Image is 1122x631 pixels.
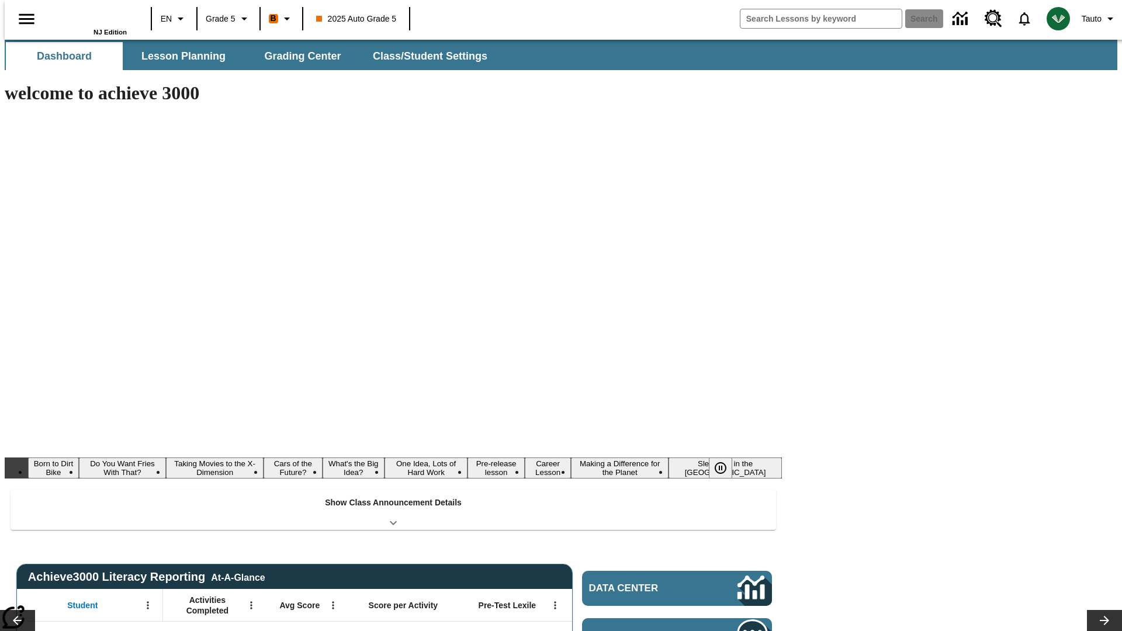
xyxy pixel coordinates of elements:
button: Open side menu [9,2,44,36]
span: Grade 5 [206,13,236,25]
button: Slide 4 Cars of the Future? [264,457,322,479]
button: Boost Class color is orange. Change class color [264,8,299,29]
button: Slide 3 Taking Movies to the X-Dimension [166,457,264,479]
img: avatar image [1047,7,1070,30]
button: Slide 2 Do You Want Fries With That? [79,457,166,479]
button: Lesson carousel, Next [1087,610,1122,631]
button: Slide 1 Born to Dirt Bike [28,457,79,479]
a: Notifications [1009,4,1040,34]
div: Show Class Announcement Details [11,490,776,530]
div: Home [51,4,127,36]
a: Home [51,5,127,29]
div: SubNavbar [5,40,1117,70]
span: NJ Edition [93,29,127,36]
a: Data Center [582,571,772,606]
span: B [271,11,276,26]
button: Slide 10 Sleepless in the Animal Kingdom [669,457,782,479]
span: 2025 Auto Grade 5 [316,13,397,25]
span: Activities Completed [169,595,246,616]
button: Grading Center [244,42,361,70]
button: Slide 7 Pre-release lesson [467,457,525,479]
input: search field [740,9,902,28]
span: EN [161,13,172,25]
h1: welcome to achieve 3000 [5,82,782,104]
button: Open Menu [139,597,157,614]
button: Profile/Settings [1077,8,1122,29]
button: Slide 8 Career Lesson [525,457,571,479]
span: Avg Score [279,600,320,611]
button: Pause [709,457,732,479]
button: Select a new avatar [1040,4,1077,34]
span: Data Center [589,583,698,594]
button: Class/Student Settings [363,42,497,70]
div: At-A-Glance [211,570,265,583]
button: Dashboard [6,42,123,70]
button: Open Menu [546,597,564,614]
button: Grade: Grade 5, Select a grade [201,8,256,29]
span: Score per Activity [369,600,438,611]
p: Show Class Announcement Details [325,497,462,509]
button: Lesson Planning [125,42,242,70]
span: Student [67,600,98,611]
a: Resource Center, Will open in new tab [978,3,1009,34]
span: Pre-Test Lexile [479,600,536,611]
button: Slide 5 What's the Big Idea? [323,457,385,479]
span: Achieve3000 Literacy Reporting [28,570,265,584]
button: Slide 6 One Idea, Lots of Hard Work [385,457,467,479]
span: Tauto [1082,13,1102,25]
a: Data Center [946,3,978,35]
div: Pause [709,457,744,479]
button: Open Menu [324,597,342,614]
button: Open Menu [243,597,260,614]
button: Slide 9 Making a Difference for the Planet [571,457,669,479]
button: Language: EN, Select a language [155,8,193,29]
div: SubNavbar [5,42,498,70]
